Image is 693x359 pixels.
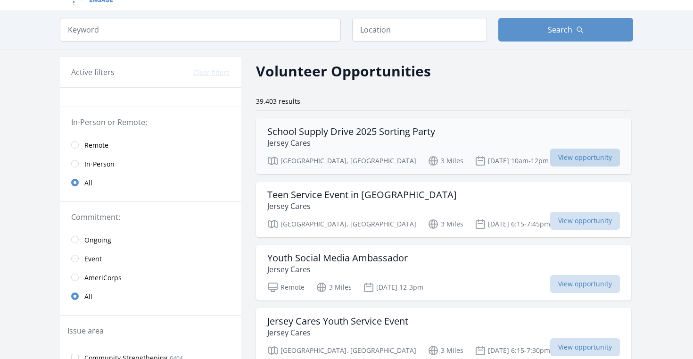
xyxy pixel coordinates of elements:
[428,155,463,167] p: 3 Miles
[267,252,408,264] h3: Youth Social Media Ambassador
[267,126,435,137] h3: School Supply Drive 2025 Sorting Party
[550,212,620,230] span: View opportunity
[267,316,408,327] h3: Jersey Cares Youth Service Event
[475,218,550,230] p: [DATE] 6:15-7:45pm
[193,68,230,77] button: Clear filters
[550,275,620,293] span: View opportunity
[267,200,457,212] p: Jersey Cares
[267,218,416,230] p: [GEOGRAPHIC_DATA], [GEOGRAPHIC_DATA]
[84,235,111,245] span: Ongoing
[84,159,115,169] span: In-Person
[267,282,305,293] p: Remote
[84,292,92,301] span: All
[475,345,550,356] p: [DATE] 6:15-7:30pm
[71,117,230,128] legend: In-Person or Remote:
[84,178,92,188] span: All
[71,67,115,78] h3: Active filters
[352,18,487,42] input: Location
[60,230,241,249] a: Ongoing
[267,189,457,200] h3: Teen Service Event in [GEOGRAPHIC_DATA]
[84,141,108,150] span: Remote
[428,345,463,356] p: 3 Miles
[256,182,631,237] a: Teen Service Event in [GEOGRAPHIC_DATA] Jersey Cares [GEOGRAPHIC_DATA], [GEOGRAPHIC_DATA] 3 Miles...
[60,135,241,154] a: Remote
[60,249,241,268] a: Event
[60,173,241,192] a: All
[363,282,423,293] p: [DATE] 12-3pm
[256,97,300,106] span: 39,403 results
[428,218,463,230] p: 3 Miles
[548,24,572,35] span: Search
[256,60,431,82] h2: Volunteer Opportunities
[256,245,631,301] a: Youth Social Media Ambassador Jersey Cares Remote 3 Miles [DATE] 12-3pm View opportunity
[475,155,549,167] p: [DATE] 10am-12pm
[67,325,104,336] legend: Issue area
[267,264,408,275] p: Jersey Cares
[60,287,241,306] a: All
[267,137,435,149] p: Jersey Cares
[84,254,102,264] span: Event
[498,18,633,42] button: Search
[267,155,416,167] p: [GEOGRAPHIC_DATA], [GEOGRAPHIC_DATA]
[267,327,408,338] p: Jersey Cares
[60,268,241,287] a: AmeriCorps
[60,18,341,42] input: Keyword
[267,345,416,356] p: [GEOGRAPHIC_DATA], [GEOGRAPHIC_DATA]
[550,149,620,167] span: View opportunity
[60,154,241,173] a: In-Person
[71,211,230,223] legend: Commitment:
[316,282,352,293] p: 3 Miles
[256,118,631,174] a: School Supply Drive 2025 Sorting Party Jersey Cares [GEOGRAPHIC_DATA], [GEOGRAPHIC_DATA] 3 Miles ...
[550,338,620,356] span: View opportunity
[84,273,122,283] span: AmeriCorps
